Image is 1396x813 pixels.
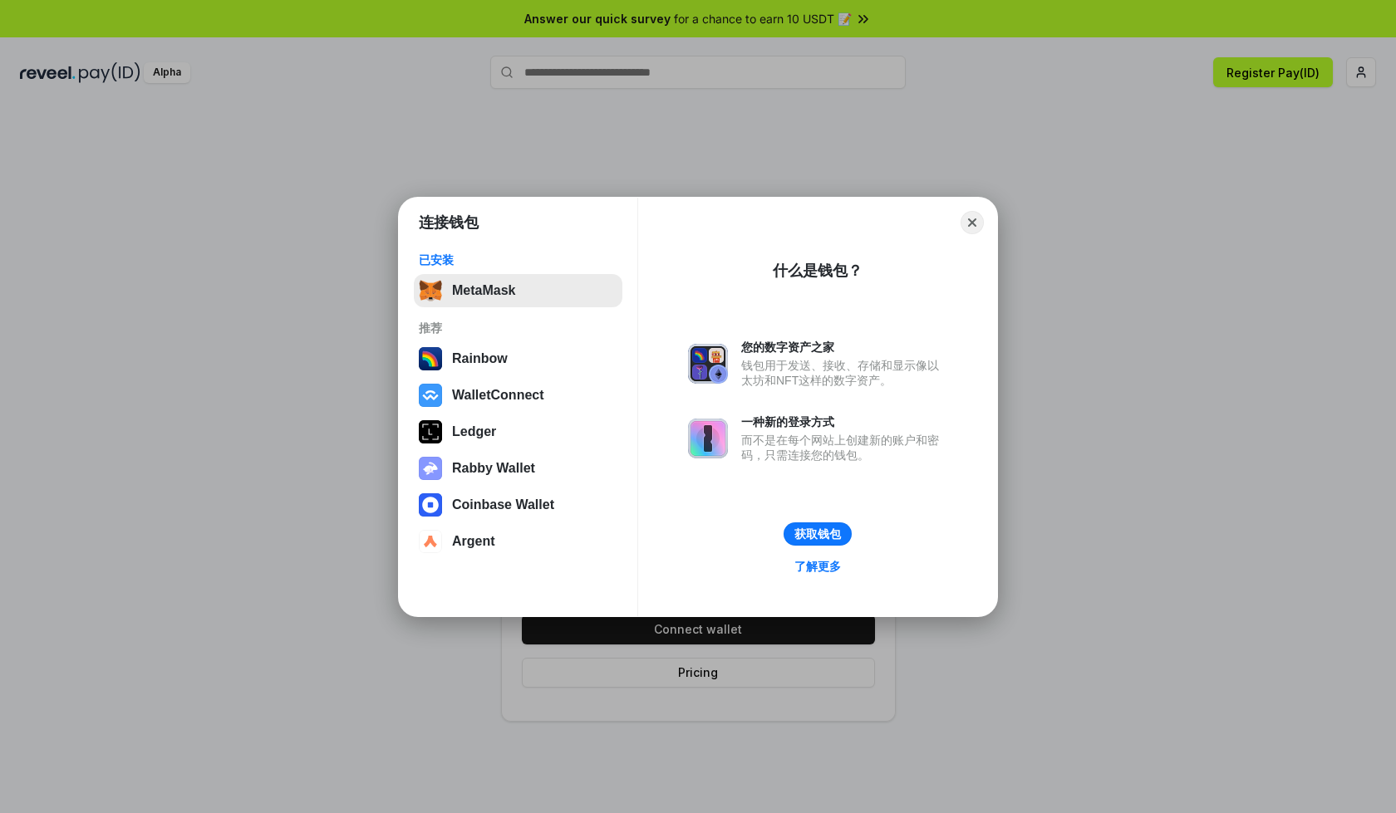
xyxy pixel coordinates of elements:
[741,414,947,429] div: 一种新的登录方式
[414,415,622,448] button: Ledger
[794,559,841,574] div: 了解更多
[419,347,442,370] img: svg+xml,%3Csvg%20width%3D%22120%22%20height%3D%22120%22%20viewBox%3D%220%200%20120%20120%22%20fil...
[414,342,622,375] button: Rainbow
[794,526,841,541] div: 获取钱包
[452,461,535,476] div: Rabby Wallet
[414,488,622,522] button: Coinbase Wallet
[414,379,622,412] button: WalletConnect
[741,358,947,388] div: 钱包用于发送、接收、存储和显示像以太坊和NFT这样的数字资产。
[741,433,947,463] div: 而不是在每个网站上创建新的账户和密码，只需连接您的钱包。
[784,556,851,577] a: 了解更多
[419,457,442,480] img: svg+xml,%3Csvg%20xmlns%3D%22http%3A%2F%2Fwww.w3.org%2F2000%2Fsvg%22%20fill%3D%22none%22%20viewBox...
[419,530,442,553] img: svg+xml,%3Csvg%20width%3D%2228%22%20height%3D%2228%22%20viewBox%3D%220%200%2028%2028%22%20fill%3D...
[784,522,852,546] button: 获取钱包
[452,534,495,549] div: Argent
[741,340,947,355] div: 您的数字资产之家
[452,351,508,366] div: Rainbow
[452,497,554,512] div: Coinbase Wallet
[688,419,728,458] img: svg+xml,%3Csvg%20xmlns%3D%22http%3A%2F%2Fwww.w3.org%2F2000%2Fsvg%22%20fill%3D%22none%22%20viewBox...
[419,493,442,517] img: svg+xml,%3Csvg%20width%3D%2228%22%20height%3D%2228%22%20viewBox%3D%220%200%2028%2028%22%20fill%3D...
[688,344,728,384] img: svg+xml,%3Csvg%20xmlns%3D%22http%3A%2F%2Fwww.w3.org%2F2000%2Fsvg%22%20fill%3D%22none%22%20viewBox...
[414,452,622,485] button: Rabby Wallet
[452,283,515,298] div: MetaMask
[419,252,617,267] div: 已安装
[773,261,863,281] div: 什么是钱包？
[419,384,442,407] img: svg+xml,%3Csvg%20width%3D%2228%22%20height%3D%2228%22%20viewBox%3D%220%200%2028%2028%22%20fill%3D...
[452,388,544,403] div: WalletConnect
[419,279,442,302] img: svg+xml,%3Csvg%20fill%3D%22none%22%20height%3D%2233%22%20viewBox%3D%220%200%2035%2033%22%20width%...
[961,211,984,234] button: Close
[419,213,479,233] h1: 连接钱包
[414,274,622,307] button: MetaMask
[419,420,442,443] img: svg+xml,%3Csvg%20xmlns%3D%22http%3A%2F%2Fwww.w3.org%2F2000%2Fsvg%22%20width%3D%2228%22%20height%3...
[414,525,622,558] button: Argent
[419,321,617,335] div: 推荐
[452,424,496,439] div: Ledger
